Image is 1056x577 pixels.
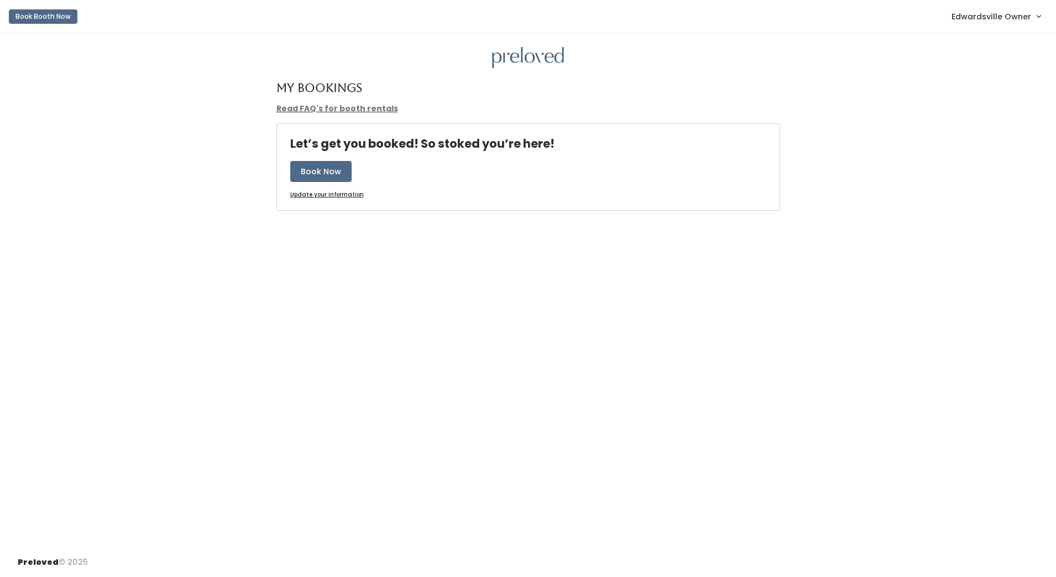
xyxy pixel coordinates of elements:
img: preloved logo [492,47,564,69]
a: Read FAQ's for booth rentals [276,103,398,114]
span: Preloved [18,557,59,568]
div: © 2025 [18,548,88,568]
u: Update your information [290,190,364,199]
a: Book Booth Now [9,4,77,29]
h4: My Bookings [276,81,362,94]
button: Book Now [290,161,352,182]
a: Edwardsville Owner [940,4,1052,28]
a: Update your information [290,191,364,199]
span: Edwardsville Owner [952,11,1031,23]
button: Book Booth Now [9,9,77,24]
h4: Let’s get you booked! So stoked you’re here! [290,137,555,150]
